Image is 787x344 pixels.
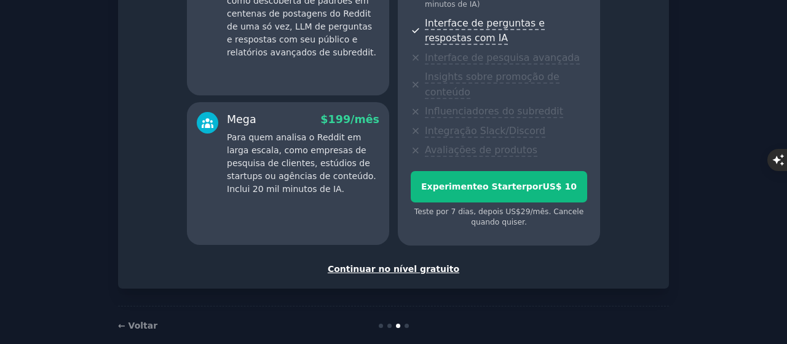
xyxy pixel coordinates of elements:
[227,113,256,126] font: Mega
[425,144,537,156] font: Avaliações de produtos
[411,171,587,202] button: Experimenteo StarterporUS$ 10
[328,264,459,274] font: Continuar no nível gratuito
[227,132,376,194] font: Para quem analisa o Reddit em larga escala, como empresas de pesquisa de clientes, estúdios de st...
[421,182,483,191] font: Experimente
[483,182,526,191] font: o Starter
[320,113,328,126] font: $
[414,207,474,216] font: Teste por 7 dias
[425,105,563,117] font: Influenciadores do subreddit
[521,207,531,216] font: 29
[328,113,351,126] font: 199
[425,71,560,98] font: Insights sobre promoção de conteúdo
[425,52,580,63] font: Interface de pesquisa avançada
[118,321,157,330] a: ← Voltar
[526,182,543,191] font: por
[542,182,577,191] font: US$ 10
[530,207,548,216] font: /mês
[425,125,545,137] font: Integração Slack/Discord
[473,207,521,216] font: , depois US$
[425,17,545,44] font: Interface de perguntas e respostas com IA
[350,113,379,126] font: /mês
